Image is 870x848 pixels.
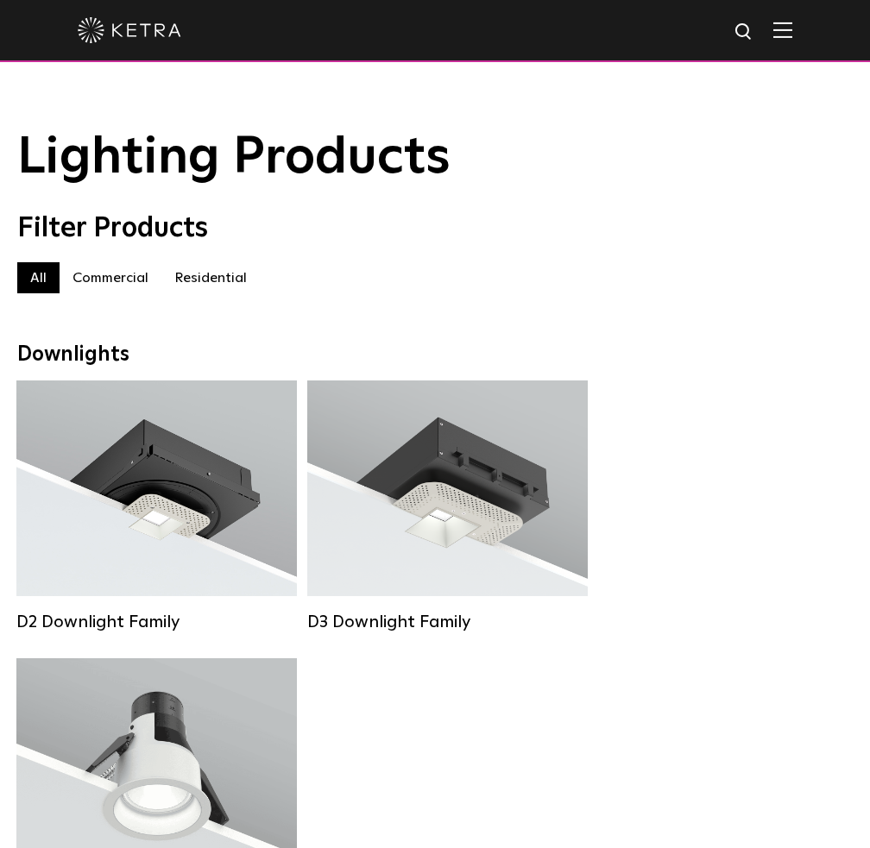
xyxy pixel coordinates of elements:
div: Downlights [17,342,853,367]
img: search icon [734,22,755,43]
a: D3 Downlight Family Lumen Output:700 / 900 / 1100Colors:White / Black / Silver / Bronze / Paintab... [307,380,588,632]
div: Filter Products [17,212,853,245]
span: Lighting Products [17,132,451,184]
div: D2 Downlight Family [16,612,297,632]
img: Hamburger%20Nav.svg [773,22,792,38]
label: Residential [161,262,260,293]
a: D2 Downlight Family Lumen Output:1200Colors:White / Black / Gloss Black / Silver / Bronze / Silve... [16,380,297,632]
div: D3 Downlight Family [307,612,588,632]
label: All [17,262,60,293]
img: ketra-logo-2019-white [78,17,181,43]
label: Commercial [60,262,161,293]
